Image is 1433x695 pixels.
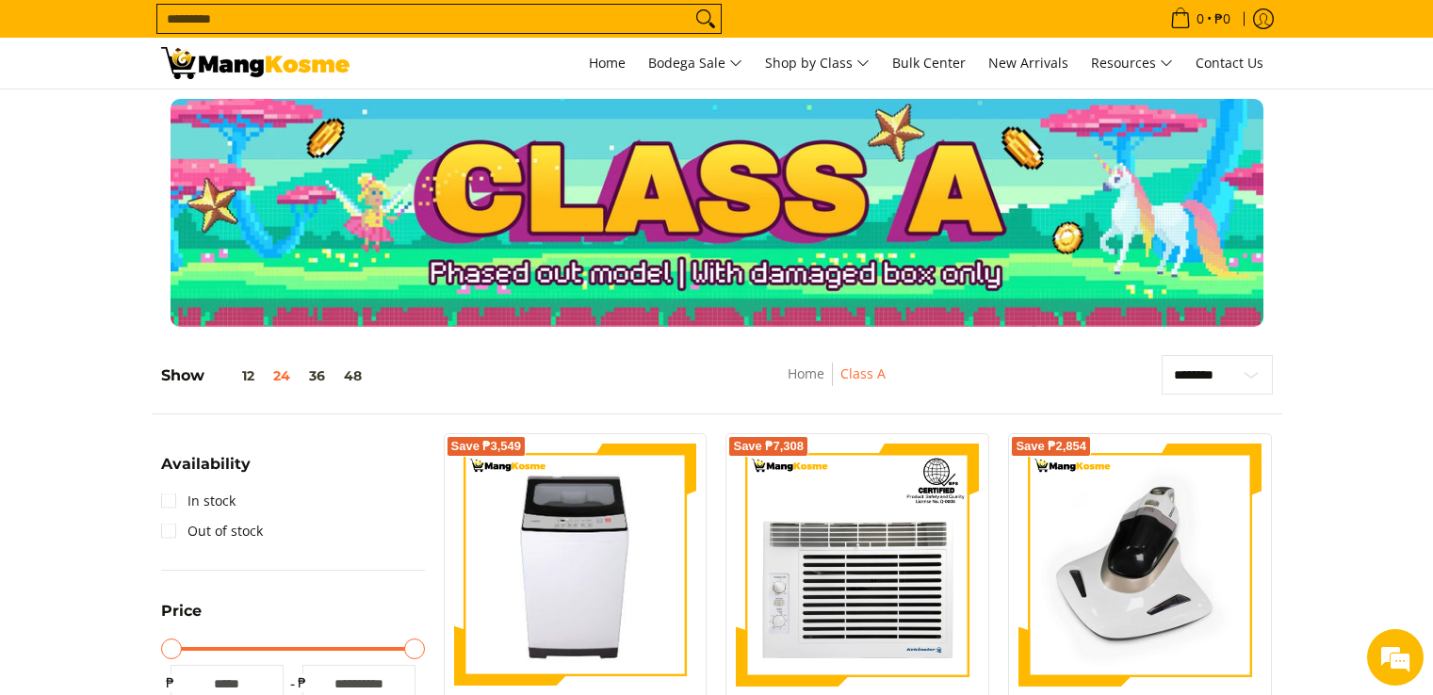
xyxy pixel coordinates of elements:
[1212,12,1233,25] span: ₱0
[883,38,975,89] a: Bulk Center
[788,364,824,382] a: Home
[451,441,522,452] span: Save ₱3,549
[1018,444,1262,687] img: Condura UV Bed Vacuum Cleaner (Class A)
[161,47,350,79] img: Class A | Mang Kosme
[733,441,804,452] span: Save ₱7,308
[368,38,1273,89] nav: Main Menu
[334,368,371,383] button: 48
[161,457,251,486] summary: Open
[1082,38,1182,89] a: Resources
[979,38,1078,89] a: New Arrivals
[672,363,1001,405] nav: Breadcrumbs
[988,54,1068,72] span: New Arrivals
[648,52,742,75] span: Bodega Sale
[691,5,721,33] button: Search
[1091,52,1173,75] span: Resources
[161,673,180,692] span: ₱
[161,457,251,472] span: Availability
[161,486,236,516] a: In stock
[579,38,635,89] a: Home
[639,38,752,89] a: Bodega Sale
[756,38,879,89] a: Shop by Class
[840,364,886,382] a: Class A
[1194,12,1207,25] span: 0
[161,516,263,546] a: Out of stock
[300,368,334,383] button: 36
[765,52,870,75] span: Shop by Class
[293,673,312,692] span: ₱
[1164,8,1236,29] span: •
[462,444,690,687] img: condura-7.5kg-topload-non-inverter-washing-machine-class-c-full-view-mang-kosme
[1196,54,1263,72] span: Contact Us
[161,366,371,385] h5: Show
[589,54,626,72] span: Home
[892,54,966,72] span: Bulk Center
[264,368,300,383] button: 24
[736,444,979,687] img: Kelvinator 1 HP Deluxe Eco Window-Type, Non-Inverter Air Conditioner (Class A)
[204,368,264,383] button: 12
[161,604,202,633] summary: Open
[1186,38,1273,89] a: Contact Us
[1016,441,1086,452] span: Save ₱2,854
[161,604,202,619] span: Price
